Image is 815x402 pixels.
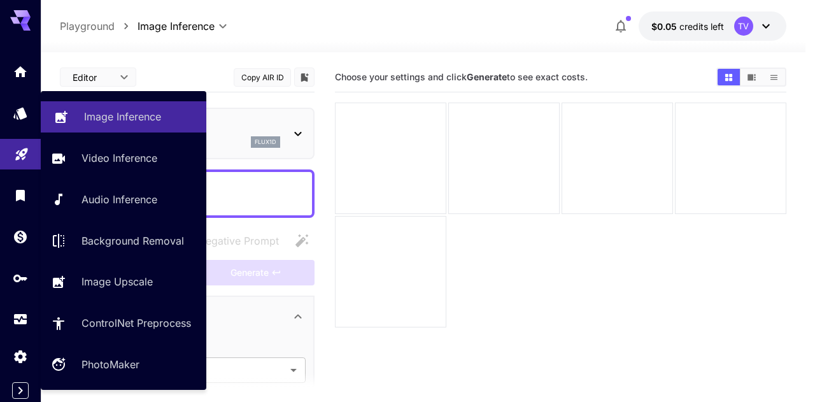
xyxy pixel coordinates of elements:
span: Image Inference [138,18,215,34]
a: Image Inference [41,101,206,133]
b: Generate [467,71,507,82]
a: Video Inference [41,143,206,174]
p: Image Upscale [81,274,153,289]
div: Home [13,64,28,80]
button: Expand sidebar [12,382,29,399]
p: Video Inference [81,150,157,166]
p: Audio Inference [81,192,157,207]
div: Models [13,105,28,121]
div: Playground [14,145,29,161]
div: API Keys [13,270,28,286]
a: Image Upscale [41,266,206,298]
span: Negative prompts are not compatible with the selected model. [173,233,289,248]
span: credits left [679,21,724,32]
button: Show media in video view [741,69,763,85]
div: Library [13,187,28,203]
button: Copy AIR ID [234,68,291,87]
p: flux1d [255,138,276,147]
div: TV [734,17,753,36]
span: $0.05 [651,21,679,32]
div: $0.05 [651,20,724,33]
p: PhotoMaker [81,357,139,372]
p: Playground [60,18,115,34]
a: ControlNet Preprocess [41,308,206,339]
span: Editor [73,71,112,84]
div: Settings [13,348,28,364]
a: PhotoMaker [41,349,206,380]
div: Show media in grid viewShow media in video viewShow media in list view [716,68,786,87]
nav: breadcrumb [60,18,138,34]
button: Show media in list view [763,69,785,85]
p: ControlNet Preprocess [81,315,191,331]
div: Wallet [13,229,28,245]
a: Background Removal [41,225,206,256]
span: Negative Prompt [198,233,279,248]
a: Audio Inference [41,184,206,215]
button: Add to library [299,69,310,85]
button: $0.05 [639,11,786,41]
p: Image Inference [84,109,161,124]
p: Background Removal [81,233,184,248]
span: Choose your settings and click to see exact costs. [335,71,588,82]
div: Usage [13,312,28,327]
button: Show media in grid view [718,69,740,85]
